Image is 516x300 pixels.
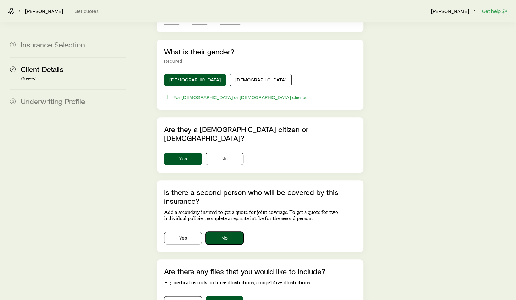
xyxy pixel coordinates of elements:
p: Add a secondary insured to get a quote for joint coverage. To get a quote for two individual poli... [164,209,356,222]
p: Are there any files that you would like to include? [164,267,356,276]
button: No [206,232,243,244]
button: [PERSON_NAME] [431,8,477,15]
span: Underwriting Profile [21,97,85,106]
button: For [DEMOGRAPHIC_DATA] or [DEMOGRAPHIC_DATA] clients [164,94,307,101]
button: [DEMOGRAPHIC_DATA] [164,74,226,86]
div: For [DEMOGRAPHIC_DATA] or [DEMOGRAPHIC_DATA] clients [173,94,307,100]
span: Client Details [21,64,64,74]
div: Required [164,58,356,64]
span: 3 [10,98,16,104]
p: Current [21,76,126,81]
p: Are they a [DEMOGRAPHIC_DATA] citizen or [DEMOGRAPHIC_DATA]? [164,125,356,142]
p: Is there a second person who will be covered by this insurance? [164,188,356,205]
span: 2 [10,66,16,72]
p: What is their gender? [164,47,356,56]
button: Yes [164,153,202,165]
p: [PERSON_NAME] [25,8,63,14]
p: [PERSON_NAME] [431,8,476,14]
button: Get quotes [74,8,99,14]
span: 1 [10,42,16,47]
span: Insurance Selection [21,40,85,49]
p: E.g. medical records, in force illustrations, competitive illustrations [164,280,356,286]
button: [DEMOGRAPHIC_DATA] [230,74,292,86]
button: Get help [482,8,508,15]
button: Yes [164,232,202,244]
button: No [206,153,243,165]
